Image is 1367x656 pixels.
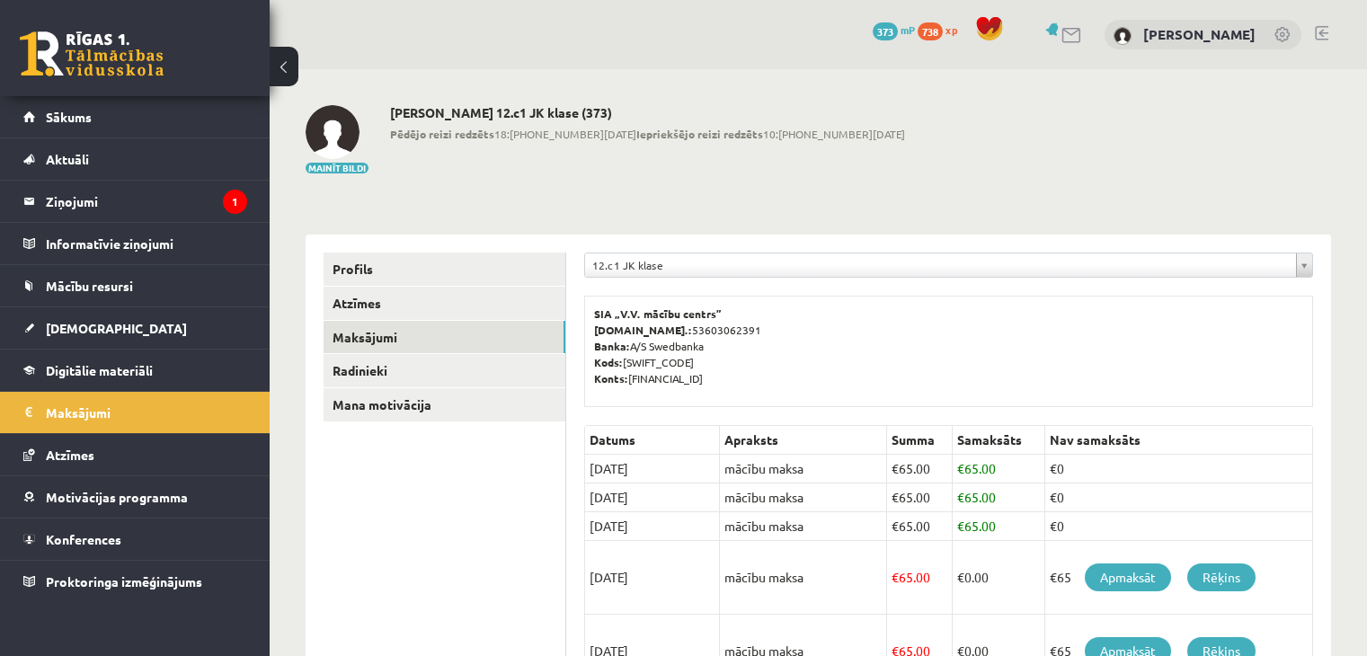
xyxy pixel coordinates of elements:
[1045,541,1313,615] td: €65
[23,434,247,475] a: Atzīmes
[23,561,247,602] a: Proktoringa izmēģinājums
[892,460,899,476] span: €
[720,426,887,455] th: Apraksts
[23,96,247,137] a: Sākums
[594,355,623,369] b: Kods:
[1045,483,1313,512] td: €0
[1143,25,1256,43] a: [PERSON_NAME]
[46,223,247,264] legend: Informatīvie ziņojumi
[1045,512,1313,541] td: €0
[892,569,899,585] span: €
[887,483,953,512] td: 65.00
[918,22,943,40] span: 738
[892,489,899,505] span: €
[46,447,94,463] span: Atzīmes
[46,320,187,336] span: [DEMOGRAPHIC_DATA]
[306,105,360,159] img: Alisa Griščuka
[324,354,565,387] a: Radinieki
[585,426,720,455] th: Datums
[223,190,247,214] i: 1
[46,109,92,125] span: Sākums
[887,455,953,483] td: 65.00
[585,483,720,512] td: [DATE]
[901,22,915,37] span: mP
[873,22,898,40] span: 373
[720,512,887,541] td: mācību maksa
[957,460,964,476] span: €
[585,455,720,483] td: [DATE]
[46,392,247,433] legend: Maksājumi
[636,127,763,141] b: Iepriekšējo reizi redzēts
[23,476,247,518] a: Motivācijas programma
[46,573,202,590] span: Proktoringa izmēģinājums
[720,455,887,483] td: mācību maksa
[594,306,723,321] b: SIA „V.V. mācību centrs”
[46,531,121,547] span: Konferences
[953,455,1045,483] td: 65.00
[390,126,905,142] span: 18:[PHONE_NUMBER][DATE] 10:[PHONE_NUMBER][DATE]
[594,339,630,353] b: Banka:
[46,151,89,167] span: Aktuāli
[324,287,565,320] a: Atzīmes
[1045,455,1313,483] td: €0
[1187,563,1256,591] a: Rēķins
[23,181,247,222] a: Ziņojumi1
[873,22,915,37] a: 373 mP
[953,541,1045,615] td: 0.00
[1045,426,1313,455] th: Nav samaksāts
[1114,27,1132,45] img: Alisa Griščuka
[887,541,953,615] td: 65.00
[892,518,899,534] span: €
[1085,563,1171,591] a: Apmaksāt
[594,306,1303,386] p: 53603062391 A/S Swedbanka [SWIFT_CODE] [FINANCIAL_ID]
[585,512,720,541] td: [DATE]
[46,489,188,505] span: Motivācijas programma
[594,371,628,386] b: Konts:
[46,181,247,222] legend: Ziņojumi
[594,323,692,337] b: [DOMAIN_NAME].:
[953,426,1045,455] th: Samaksāts
[23,307,247,349] a: [DEMOGRAPHIC_DATA]
[306,163,368,173] button: Mainīt bildi
[945,22,957,37] span: xp
[20,31,164,76] a: Rīgas 1. Tālmācības vidusskola
[324,388,565,421] a: Mana motivācija
[23,392,247,433] a: Maksājumi
[23,138,247,180] a: Aktuāli
[23,265,247,306] a: Mācību resursi
[585,541,720,615] td: [DATE]
[957,518,964,534] span: €
[390,127,494,141] b: Pēdējo reizi redzēts
[390,105,905,120] h2: [PERSON_NAME] 12.c1 JK klase (373)
[957,489,964,505] span: €
[887,512,953,541] td: 65.00
[957,569,964,585] span: €
[23,223,247,264] a: Informatīvie ziņojumi
[23,350,247,391] a: Digitālie materiāli
[46,278,133,294] span: Mācību resursi
[23,519,247,560] a: Konferences
[953,512,1045,541] td: 65.00
[887,426,953,455] th: Summa
[720,483,887,512] td: mācību maksa
[324,321,565,354] a: Maksājumi
[592,253,1289,277] span: 12.c1 JK klase
[324,253,565,286] a: Profils
[918,22,966,37] a: 738 xp
[953,483,1045,512] td: 65.00
[720,541,887,615] td: mācību maksa
[46,362,153,378] span: Digitālie materiāli
[585,253,1312,277] a: 12.c1 JK klase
